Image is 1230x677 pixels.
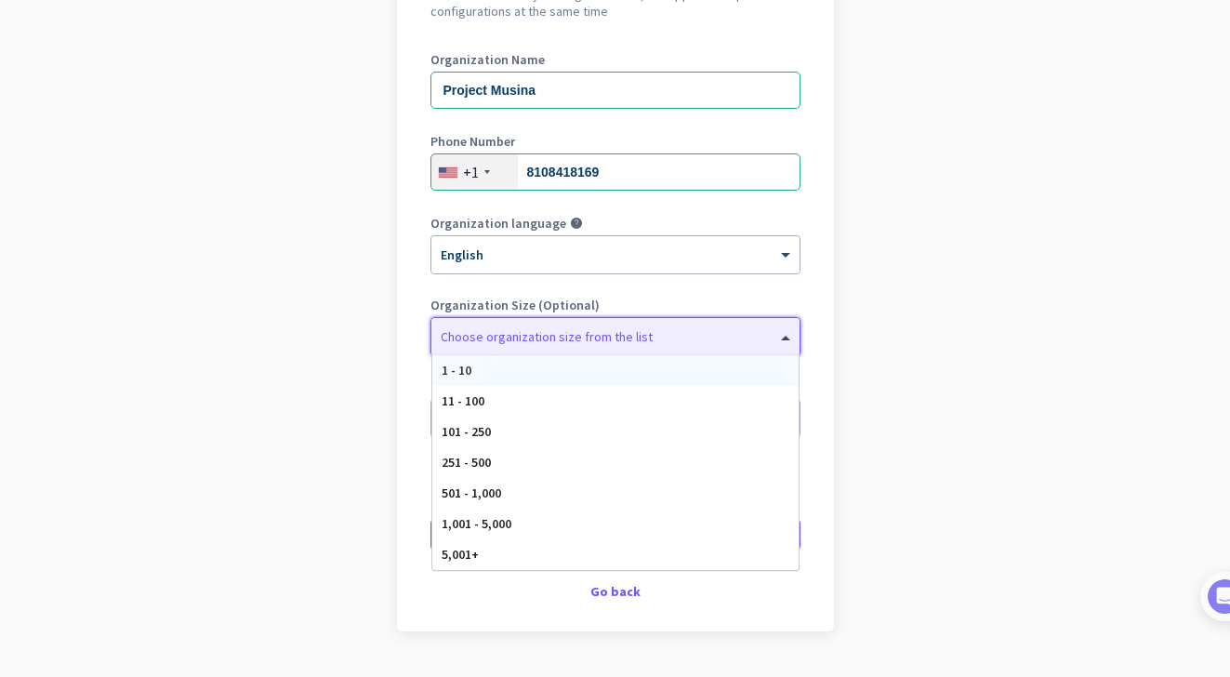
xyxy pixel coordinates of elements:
[430,585,800,598] div: Go back
[442,392,484,409] span: 11 - 100
[442,454,491,471] span: 251 - 500
[430,217,566,230] label: Organization language
[442,423,491,440] span: 101 - 250
[430,380,800,393] label: Organization Time Zone
[442,485,501,501] span: 501 - 1,000
[430,153,800,191] input: 201-555-0123
[430,53,800,66] label: Organization Name
[430,135,800,148] label: Phone Number
[570,217,583,230] i: help
[463,163,479,181] div: +1
[442,546,479,563] span: 5,001+
[442,362,471,378] span: 1 - 10
[430,72,800,109] input: What is the name of your organization?
[442,515,511,532] span: 1,001 - 5,000
[430,299,800,312] label: Organization Size (Optional)
[430,518,800,551] button: Create Organization
[432,355,799,570] div: Options List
